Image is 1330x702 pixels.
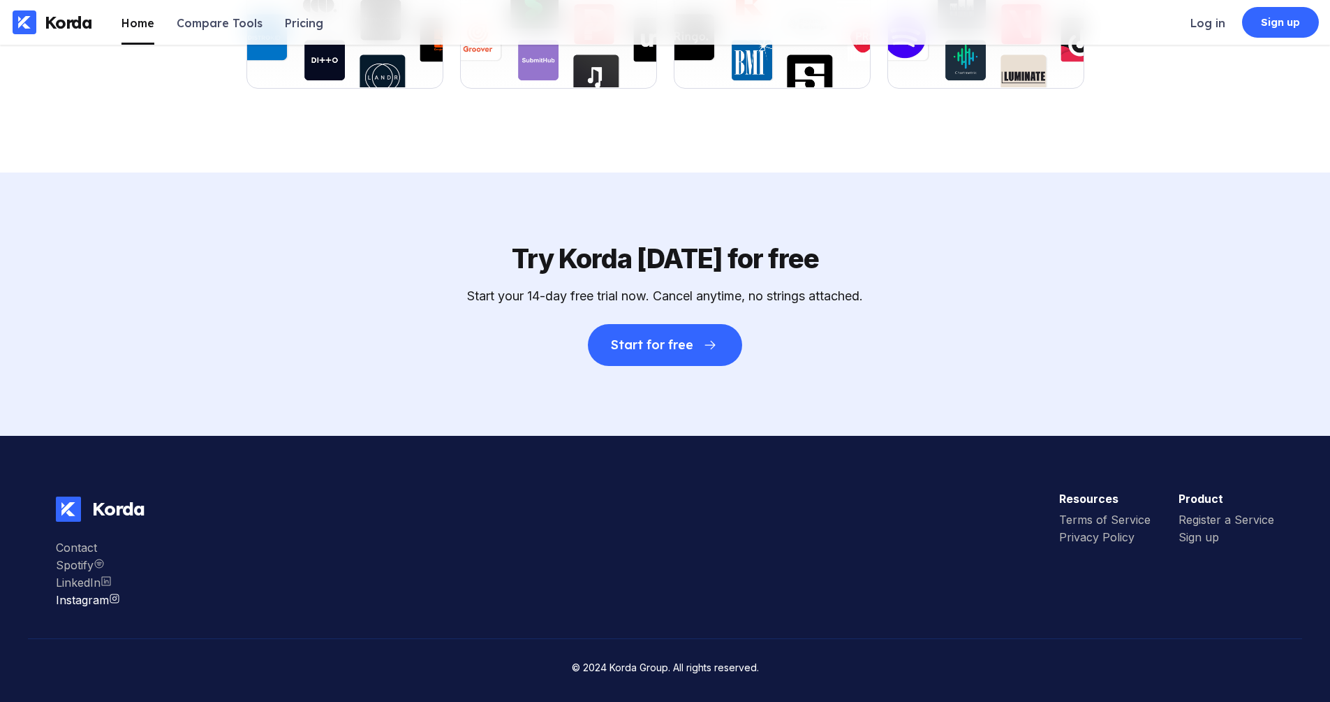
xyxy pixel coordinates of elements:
[45,12,92,33] div: Korda
[1261,15,1301,29] div: Sign up
[81,497,145,520] div: Korda
[1178,492,1274,506] h3: Product
[56,541,120,558] a: Contact
[1059,492,1151,506] h3: Resources
[588,324,741,366] button: Start for free
[1059,513,1151,530] a: Terms of Service
[56,558,120,576] a: Instagram
[56,576,120,590] div: LinkedIn
[121,16,154,30] div: Home
[512,242,819,275] div: Try Korda [DATE] for free
[1059,513,1151,527] div: Terms of Service
[1178,513,1274,527] div: Register a Service
[467,288,863,303] div: Start your 14-day free trial now. Cancel anytime, no strings attached.
[56,558,120,572] div: Spotify
[1242,7,1319,38] a: Sign up
[1178,513,1274,530] a: Register a Service
[285,16,323,30] div: Pricing
[1059,530,1151,544] div: Privacy Policy
[177,16,263,30] div: Compare Tools
[1178,530,1274,544] div: Sign up
[56,541,120,555] div: Contact
[588,303,741,366] a: Start for free
[56,593,120,607] div: Instagram
[1190,16,1225,30] div: Log in
[572,661,759,673] small: © 2024 Korda Group. All rights reserved.
[56,593,120,610] a: Instagram
[1059,530,1151,548] a: Privacy Policy
[611,338,693,352] div: Start for free
[1178,530,1274,548] a: Sign up
[56,576,120,593] a: LinkedIn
